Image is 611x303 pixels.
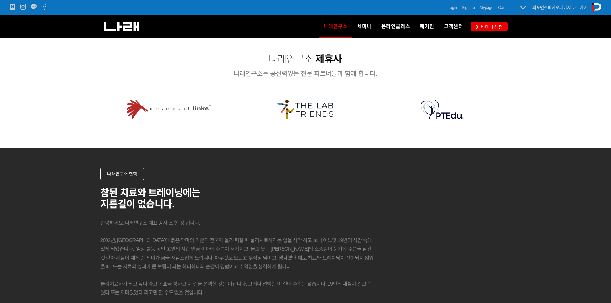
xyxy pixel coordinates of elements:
a: 세미나 [352,15,377,38]
span: 나래연구소는 공신력있는 전문 파트너들과 함께 합니다. [234,70,377,77]
span: 2002년, [GEOGRAPHIC_DATA]에 붉은 악마의 기운이 전국에 울려 퍼질 때 물리치료사라는 업을 시작 하고 보니 어느덧 19년의 시간 속에 있게 되었습니다. 임상 ... [100,238,374,269]
a: Sign up [462,4,475,11]
a: 매거진 [415,15,439,38]
span: 온라인클래스 [381,23,410,29]
span: 물리치료사가 되고 싶다’라고 목표를 정하고 이 길을 선택한 것은 아닙니다. 그러나 선택한 이 길에 후회는 없습니다. 19년의 세월이 결코 쉬웠다 또는 재미있었다 라고만 할 수... [100,281,372,295]
strong: 지름길이 없습니다. [100,199,174,209]
a: 나래연구소 철학 [100,168,144,180]
strong: 퍼포먼스피지오 [532,5,559,10]
a: 세미나신청 [471,22,508,31]
a: 퍼포먼스피지오페이지 바로가기 [532,5,588,10]
img: 2a74eec04bcab.png [260,54,351,63]
span: 나래연구소 [324,21,348,31]
span: 고객센터 [444,23,463,29]
span: 세미나 [357,23,372,29]
a: 나래연구소 [319,15,352,38]
a: 고객센터 [439,15,468,38]
a: Cart [498,4,505,11]
a: 온라인클래스 [377,15,415,38]
a: Mypage [480,4,494,11]
span: 세미나신청 [479,24,503,30]
span: 매거진 [420,23,434,29]
strong: 참된 치료와 트레이닝에는 [100,187,200,198]
span: 안녕하세요, 나래연구소 대표 강사 조 현 정 입니다. [100,220,200,226]
a: Login [448,4,457,11]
